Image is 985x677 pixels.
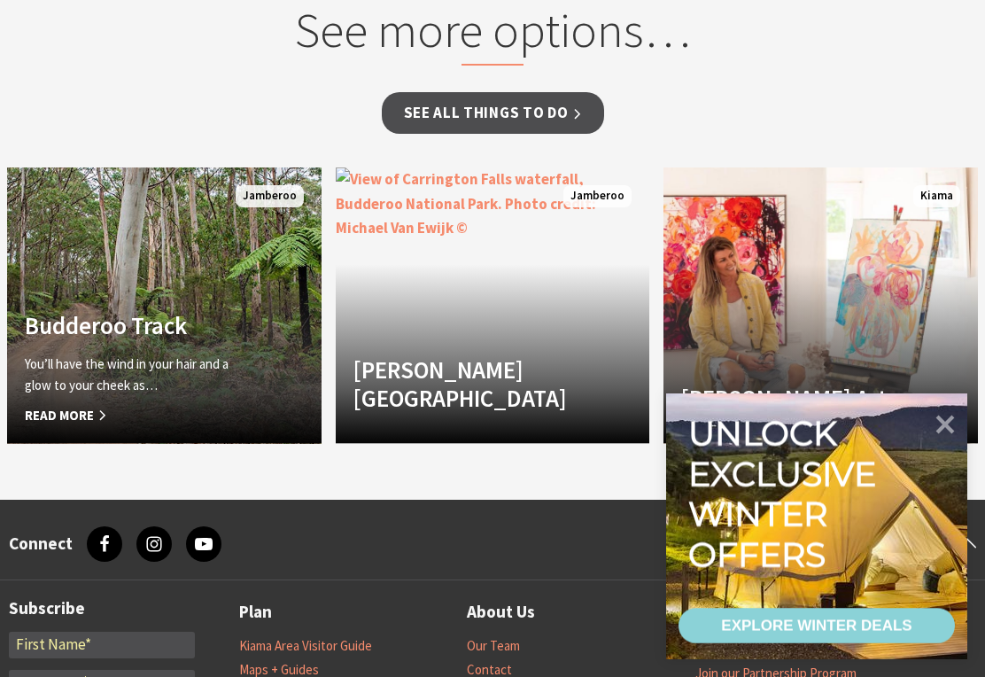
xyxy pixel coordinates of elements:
[913,185,960,207] span: Kiama
[239,637,372,655] a: Kiama Area Visitor Guide
[25,354,256,396] p: You’ll have the wind in your hair and a glow to your cheek as…
[353,355,585,413] h4: [PERSON_NAME][GEOGRAPHIC_DATA]
[9,632,195,658] input: First Name*
[663,167,978,443] a: [PERSON_NAME] Art Kiama
[336,167,650,443] a: [PERSON_NAME][GEOGRAPHIC_DATA] Jamberoo
[236,185,304,207] span: Jamberoo
[382,92,604,134] a: See all Things To Do
[681,384,912,412] h4: [PERSON_NAME] Art
[9,598,195,619] h3: Subscribe
[467,637,520,655] a: Our Team
[721,608,911,643] div: EXPLORE WINTER DEALS
[25,311,256,339] h4: Budderoo Track
[9,533,73,554] h3: Connect
[25,405,256,426] span: Read More
[467,598,535,626] a: About Us
[239,598,272,626] a: Plan
[688,413,884,574] div: Unlock exclusive winter offers
[679,608,955,643] a: EXPLORE WINTER DEALS
[563,185,632,207] span: Jamberoo
[7,167,322,443] a: Budderoo Track You’ll have the wind in your hair and a glow to your cheek as… Read More Jamberoo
